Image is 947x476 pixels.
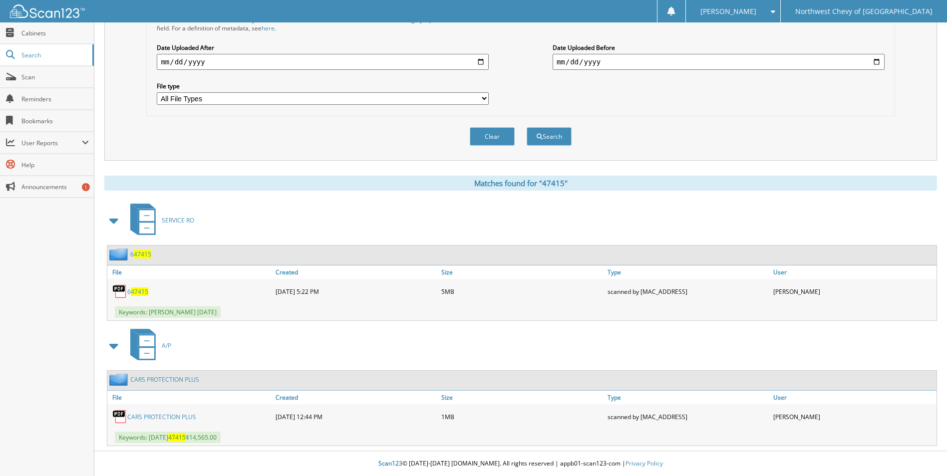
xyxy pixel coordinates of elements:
a: Type [605,391,771,404]
span: SERVICE RO [162,216,194,225]
span: Keywords: [DATE] $14,565.00 [115,432,221,443]
div: Matches found for "47415" [104,176,937,191]
a: CARS PROTECTION PLUS [127,413,196,421]
span: Search [21,51,87,59]
span: 47415 [134,250,151,258]
a: Created [273,265,439,279]
div: © [DATE]-[DATE] [DOMAIN_NAME]. All rights reserved | appb01-scan123-com | [94,452,947,476]
img: PDF.png [112,284,127,299]
a: File [107,265,273,279]
div: 1 [82,183,90,191]
div: [PERSON_NAME] [771,407,937,427]
img: folder2.png [109,373,130,386]
span: Scan [21,73,89,81]
a: CARS PROTECTION PLUS [130,375,199,384]
span: Reminders [21,95,89,103]
div: 1MB [439,407,605,427]
a: Size [439,391,605,404]
label: File type [157,82,489,90]
img: scan123-logo-white.svg [10,4,85,18]
div: [DATE] 5:22 PM [273,281,439,301]
button: Clear [470,127,515,146]
div: [DATE] 12:44 PM [273,407,439,427]
span: 47415 [168,433,186,442]
span: A/P [162,341,171,350]
label: Date Uploaded After [157,43,489,52]
span: Bookmarks [21,117,89,125]
div: [PERSON_NAME] [771,281,937,301]
a: here [262,24,275,32]
a: File [107,391,273,404]
span: Keywords: [PERSON_NAME] [DATE] [115,306,221,318]
a: A/P [124,326,171,365]
a: Size [439,265,605,279]
a: Type [605,265,771,279]
input: start [157,54,489,70]
div: 5MB [439,281,605,301]
a: User [771,391,937,404]
span: [PERSON_NAME] [700,8,756,14]
span: Northwest Chevy of [GEOGRAPHIC_DATA] [795,8,933,14]
span: User Reports [21,139,82,147]
span: Announcements [21,183,89,191]
a: SERVICE RO [124,201,194,240]
span: 47415 [131,287,148,296]
div: scanned by [MAC_ADDRESS] [605,281,771,301]
div: scanned by [MAC_ADDRESS] [605,407,771,427]
div: All metadata fields are searched by default. Select a cabinet with metadata to enable filtering b... [157,15,489,32]
a: 647415 [130,250,151,258]
img: folder2.png [109,248,130,260]
span: Cabinets [21,29,89,37]
label: Date Uploaded Before [553,43,885,52]
a: Created [273,391,439,404]
input: end [553,54,885,70]
button: Search [527,127,572,146]
img: PDF.png [112,409,127,424]
a: Privacy Policy [626,459,663,468]
span: Help [21,161,89,169]
a: User [771,265,937,279]
span: Scan123 [378,459,402,468]
a: 647415 [127,287,148,296]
